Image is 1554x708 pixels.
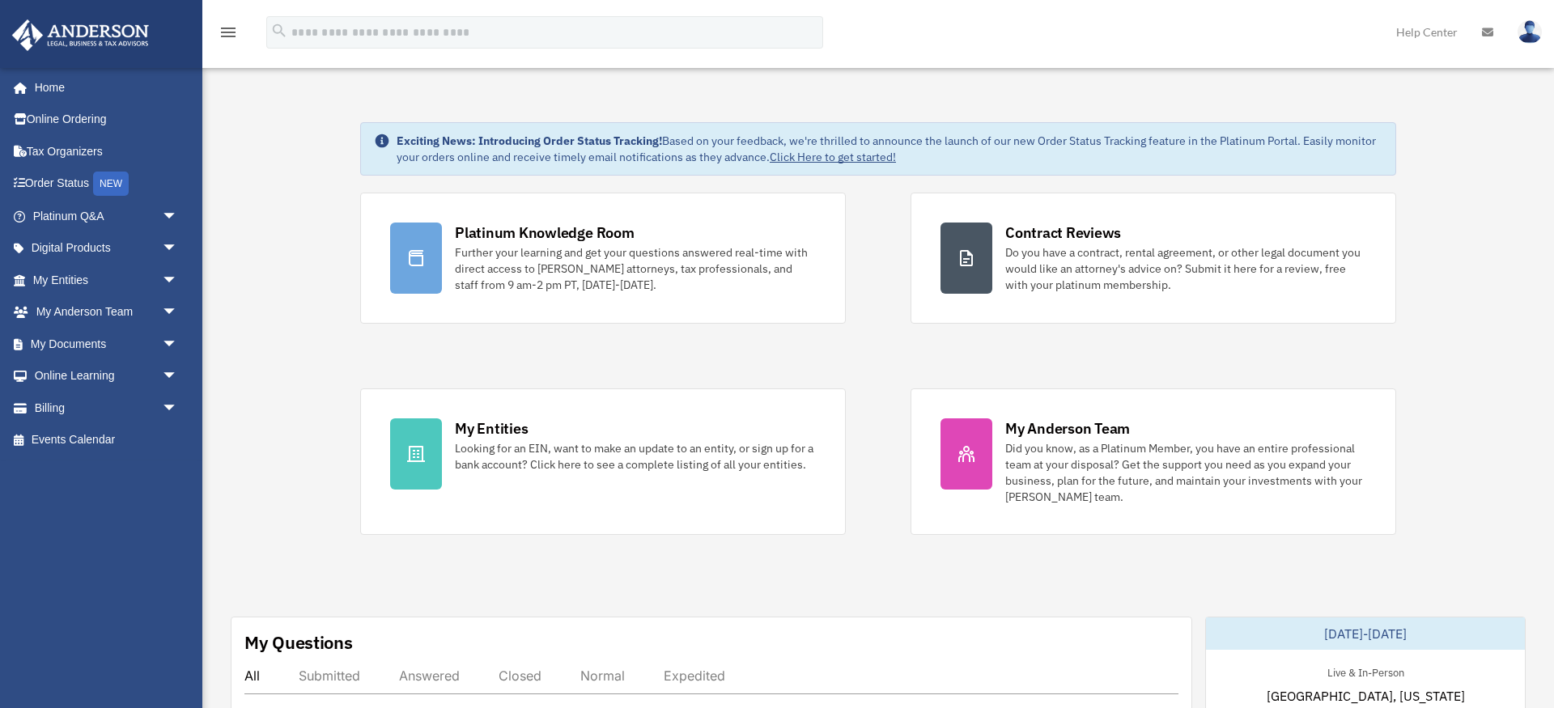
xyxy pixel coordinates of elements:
div: Closed [499,668,541,684]
div: Live & In-Person [1314,663,1417,680]
span: [GEOGRAPHIC_DATA], [US_STATE] [1267,686,1465,706]
a: Digital Productsarrow_drop_down [11,232,202,265]
span: arrow_drop_down [162,264,194,297]
span: arrow_drop_down [162,328,194,361]
div: [DATE]-[DATE] [1206,617,1525,650]
a: My Entities Looking for an EIN, want to make an update to an entity, or sign up for a bank accoun... [360,388,846,535]
div: Did you know, as a Platinum Member, you have an entire professional team at your disposal? Get th... [1005,440,1366,505]
div: Contract Reviews [1005,223,1121,243]
div: Submitted [299,668,360,684]
div: All [244,668,260,684]
div: Based on your feedback, we're thrilled to announce the launch of our new Order Status Tracking fe... [397,133,1382,165]
a: menu [219,28,238,42]
img: Anderson Advisors Platinum Portal [7,19,154,51]
a: My Entitiesarrow_drop_down [11,264,202,296]
a: Platinum Knowledge Room Further your learning and get your questions answered real-time with dire... [360,193,846,324]
a: Billingarrow_drop_down [11,392,202,424]
strong: Exciting News: Introducing Order Status Tracking! [397,134,662,148]
div: My Questions [244,630,353,655]
div: Platinum Knowledge Room [455,223,635,243]
div: Further your learning and get your questions answered real-time with direct access to [PERSON_NAM... [455,244,816,293]
span: arrow_drop_down [162,360,194,393]
span: arrow_drop_down [162,200,194,233]
div: Looking for an EIN, want to make an update to an entity, or sign up for a bank account? Click her... [455,440,816,473]
a: Home [11,71,194,104]
span: arrow_drop_down [162,296,194,329]
span: arrow_drop_down [162,392,194,425]
div: Do you have a contract, rental agreement, or other legal document you would like an attorney's ad... [1005,244,1366,293]
i: search [270,22,288,40]
div: NEW [93,172,129,196]
i: menu [219,23,238,42]
a: Click Here to get started! [770,150,896,164]
a: Tax Organizers [11,135,202,167]
div: Expedited [664,668,725,684]
a: Contract Reviews Do you have a contract, rental agreement, or other legal document you would like... [911,193,1396,324]
a: My Documentsarrow_drop_down [11,328,202,360]
a: My Anderson Teamarrow_drop_down [11,296,202,329]
a: Online Learningarrow_drop_down [11,360,202,392]
img: User Pic [1518,20,1542,44]
a: Order StatusNEW [11,167,202,201]
a: Online Ordering [11,104,202,136]
a: Events Calendar [11,424,202,456]
a: My Anderson Team Did you know, as a Platinum Member, you have an entire professional team at your... [911,388,1396,535]
a: Platinum Q&Aarrow_drop_down [11,200,202,232]
div: My Anderson Team [1005,418,1130,439]
div: My Entities [455,418,528,439]
div: Answered [399,668,460,684]
div: Normal [580,668,625,684]
span: arrow_drop_down [162,232,194,265]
